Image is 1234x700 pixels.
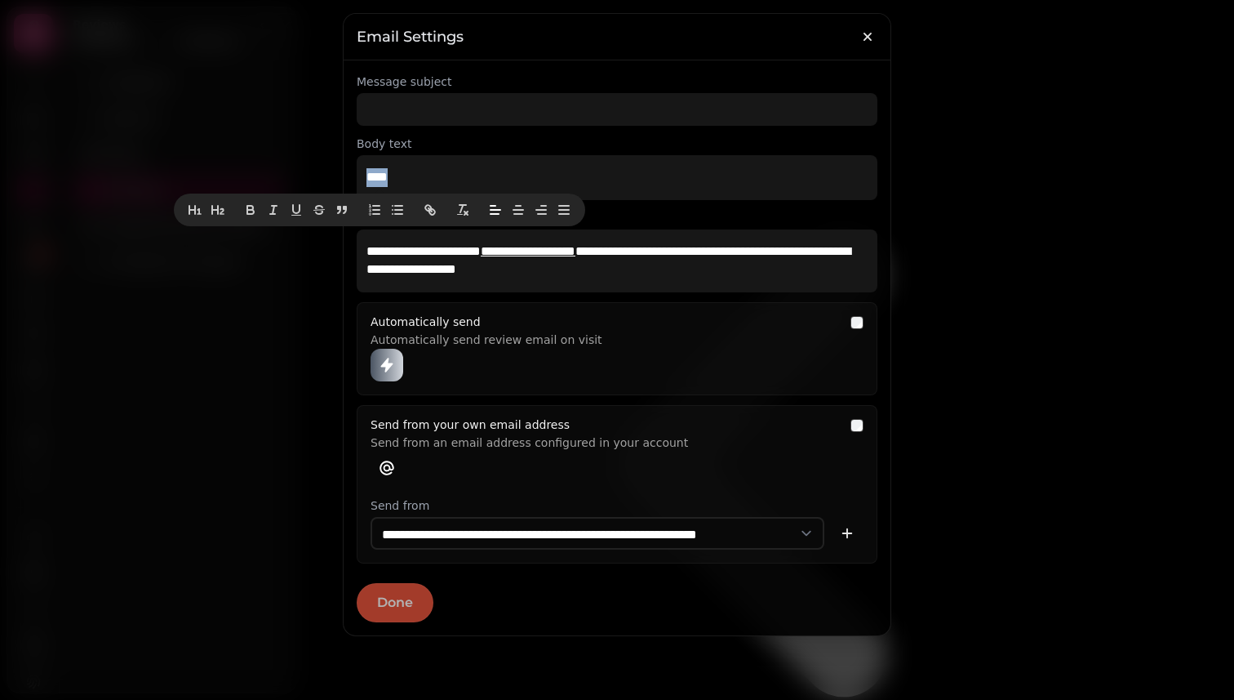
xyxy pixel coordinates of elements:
label: Body text [357,136,877,152]
label: Message subject [357,74,877,90]
button: Done [357,583,433,622]
label: Send from your own email address [371,418,570,431]
h3: Email Settings [357,27,877,47]
label: Automatically send [371,315,481,328]
p: Automatically send review email on visit [371,328,841,346]
p: Send from an email address configured in your account [371,430,841,448]
label: Footer text [357,210,877,226]
span: Done [377,596,413,609]
label: Send from [371,497,863,514]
